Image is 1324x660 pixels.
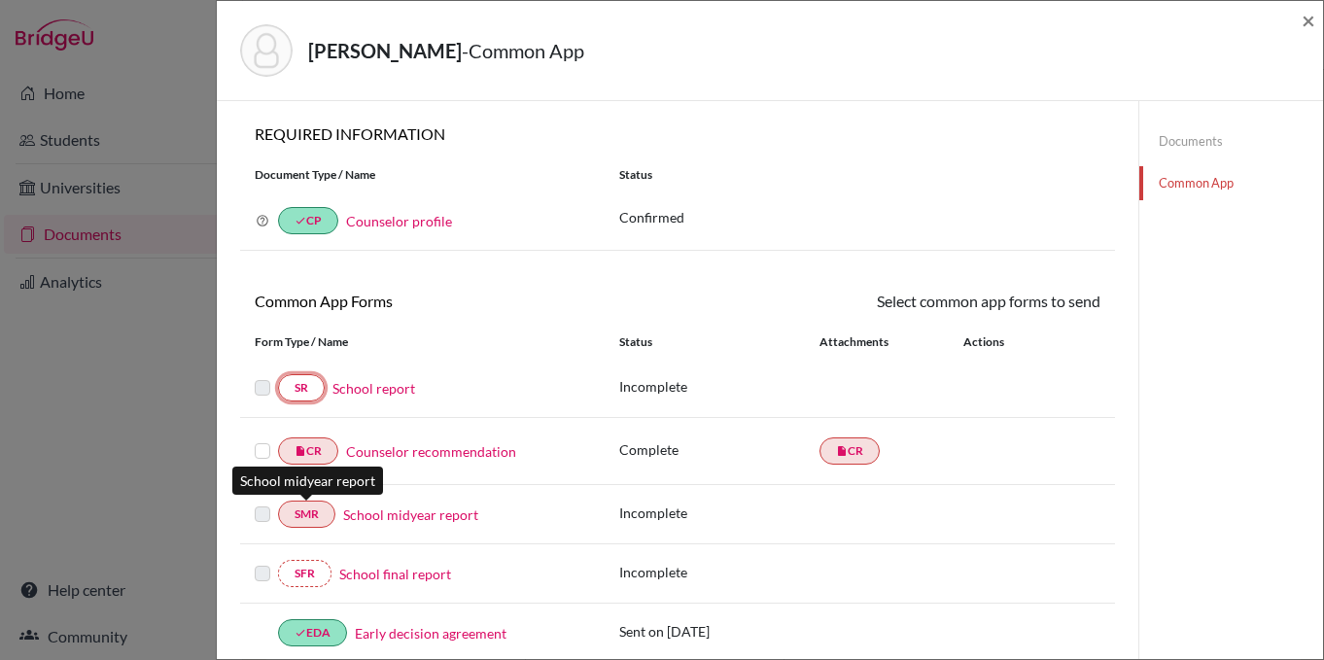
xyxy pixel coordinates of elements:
i: done [295,215,306,226]
i: insert_drive_file [295,445,306,457]
h6: REQUIRED INFORMATION [240,124,1115,143]
a: School report [332,378,415,399]
button: Close [1302,9,1315,32]
div: School midyear report [232,467,383,495]
a: doneCP [278,207,338,234]
div: Document Type / Name [240,166,605,184]
p: Incomplete [619,376,819,397]
p: Complete [619,439,819,460]
span: × [1302,6,1315,34]
i: insert_drive_file [836,445,848,457]
div: Status [605,166,1115,184]
a: Documents [1139,124,1323,158]
a: Early decision agreement [355,623,506,643]
a: Counselor profile [346,213,452,229]
p: Sent on [DATE] [619,621,819,642]
a: School final report [339,564,451,584]
a: School midyear report [343,504,478,525]
span: - Common App [462,39,584,62]
a: doneEDA [278,619,347,646]
a: insert_drive_fileCR [819,437,880,465]
div: Status [619,333,819,351]
strong: [PERSON_NAME] [308,39,462,62]
div: Actions [940,333,1061,351]
p: Incomplete [619,562,819,582]
a: Counselor recommendation [346,441,516,462]
div: Form Type / Name [240,333,605,351]
a: SFR [278,560,331,587]
a: insert_drive_fileCR [278,437,338,465]
i: done [295,627,306,639]
div: Attachments [819,333,940,351]
a: SMR [278,501,335,528]
a: Common App [1139,166,1323,200]
a: SR [278,374,325,401]
div: Select common app forms to send [678,290,1115,313]
p: Incomplete [619,503,819,523]
p: Confirmed [619,207,1100,227]
h6: Common App Forms [240,292,678,310]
